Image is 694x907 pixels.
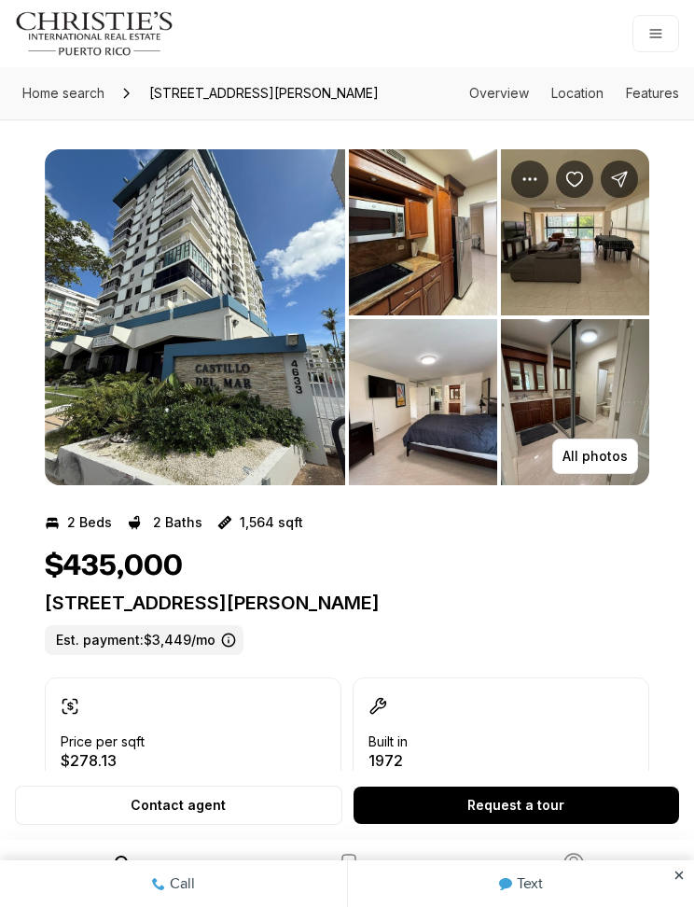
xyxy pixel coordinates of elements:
[469,85,529,101] a: Skip to: Overview
[45,549,183,584] h1: $435,000
[511,160,548,198] button: Property options
[45,149,649,485] div: Listing Photos
[552,439,638,474] button: All photos
[131,798,226,813] p: Contact agent
[22,85,104,101] span: Home search
[501,149,649,315] button: View image gallery
[240,515,303,530] p: 1,564 sqft
[153,515,202,530] p: 2 Baths
[142,78,386,108] span: [STREET_ADDRESS][PERSON_NAME]
[626,85,679,101] a: Skip to: Features
[467,798,564,813] p: Request a tour
[462,86,679,101] nav: Page section menu
[354,787,679,824] button: Request a tour
[562,449,628,464] p: All photos
[61,753,145,768] p: $278.13
[601,160,638,198] button: Share Property: 4633 Ave Isla Verde COND CASTILLO DEL MAR #201
[15,78,112,108] a: Home search
[15,11,174,56] img: logo
[45,149,345,485] li: 1 of 4
[45,592,649,614] p: [STREET_ADDRESS][PERSON_NAME]
[368,734,408,749] p: Built in
[67,515,112,530] p: 2 Beds
[349,319,497,485] button: View image gallery
[45,149,345,485] button: View image gallery
[45,625,243,655] label: Est. payment: $3,449/mo
[349,149,649,485] li: 2 of 4
[15,786,342,825] button: Contact agent
[501,319,649,485] button: View image gallery
[368,753,408,768] p: 1972
[61,734,145,749] p: Price per sqft
[349,149,497,315] button: View image gallery
[556,160,593,198] button: Save Property: 4633 Ave Isla Verde COND CASTILLO DEL MAR #201
[551,85,604,101] a: Skip to: Location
